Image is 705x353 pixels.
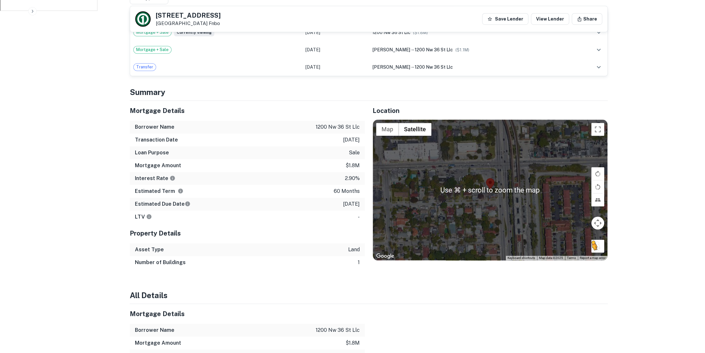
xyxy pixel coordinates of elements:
h6: Number of Buildings [135,259,186,266]
span: [PERSON_NAME] [372,47,410,52]
span: ($ 1.8M ) [413,30,427,35]
img: Google [375,252,396,260]
h6: Mortgage Amount [135,339,181,347]
p: sale [349,149,360,157]
a: View Lender [531,13,569,25]
p: 1200 nw 36 st llc [316,326,360,334]
span: Currently viewing [174,29,214,36]
a: Open this area in Google Maps (opens a new window) [375,252,396,260]
h6: Loan Purpose [135,149,169,157]
p: 1 [358,259,360,266]
p: $1.8m [346,339,360,347]
span: 1200 nw 36 st llc [372,30,410,35]
h5: Mortgage Details [130,106,365,116]
a: Fnbo [209,21,220,26]
h5: Location [373,106,608,116]
span: Map data ©2025 [539,256,563,260]
button: expand row [593,27,604,38]
p: 60 months [334,187,360,195]
td: [DATE] [302,41,369,58]
h6: Estimated Due Date [135,200,190,208]
span: [PERSON_NAME] [372,65,410,70]
button: expand row [593,44,604,55]
button: Map camera controls [591,217,604,229]
div: → [372,46,569,53]
h6: Interest Rate [135,175,175,182]
svg: LTVs displayed on the website are for informational purposes only and may be reported incorrectly... [146,214,152,220]
a: Report a map error [580,256,605,260]
h6: Asset Type [135,246,164,254]
span: Mortgage + Sale [134,47,171,53]
span: 1200 nw 36 st llc [414,47,453,52]
button: Toggle fullscreen view [591,123,604,136]
p: [GEOGRAPHIC_DATA] [156,21,221,26]
a: Terms (opens in new tab) [567,256,576,260]
span: Transfer [134,64,156,70]
button: Show street map [376,123,399,136]
button: Keyboard shortcuts [507,256,535,260]
button: Rotate map clockwise [591,167,604,180]
svg: Term is based on a standard schedule for this type of loan. [178,188,183,194]
h6: Mortgage Amount [135,162,181,169]
button: Show satellite imagery [399,123,431,136]
svg: Estimate is based on a standard schedule for this type of loan. [185,201,190,207]
p: - [358,213,360,221]
button: Drag Pegman onto the map to open Street View [591,240,604,253]
button: Rotate map counterclockwise [591,180,604,193]
p: 1200 nw 36 st llc [316,123,360,131]
h6: LTV [135,213,152,221]
p: $1.8m [346,162,360,169]
span: 1200 nw 36 st llc [414,65,453,70]
span: Mortgage + Sale [134,29,171,36]
td: [DATE] [302,58,369,76]
h5: [STREET_ADDRESS] [156,12,221,19]
svg: The interest rates displayed on the website are for informational purposes only and may be report... [170,175,175,181]
button: Tilt map [591,194,604,206]
h4: All Details [130,289,608,301]
iframe: Chat Widget [673,302,705,332]
button: expand row [593,62,604,73]
button: Share [572,13,602,25]
p: 2.90% [345,175,360,182]
div: → [372,64,569,71]
h4: Summary [130,86,608,98]
h5: Mortgage Details [130,309,365,319]
h5: Property Details [130,228,365,238]
h6: Borrower Name [135,123,174,131]
h6: Borrower Name [135,326,174,334]
td: [DATE] [302,24,369,41]
span: ($ 1.1M ) [455,47,469,52]
p: [DATE] [343,136,360,144]
h6: Estimated Term [135,187,183,195]
button: Save Lender [482,13,528,25]
h6: Transaction Date [135,136,178,144]
p: [DATE] [343,200,360,208]
p: land [348,246,360,254]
